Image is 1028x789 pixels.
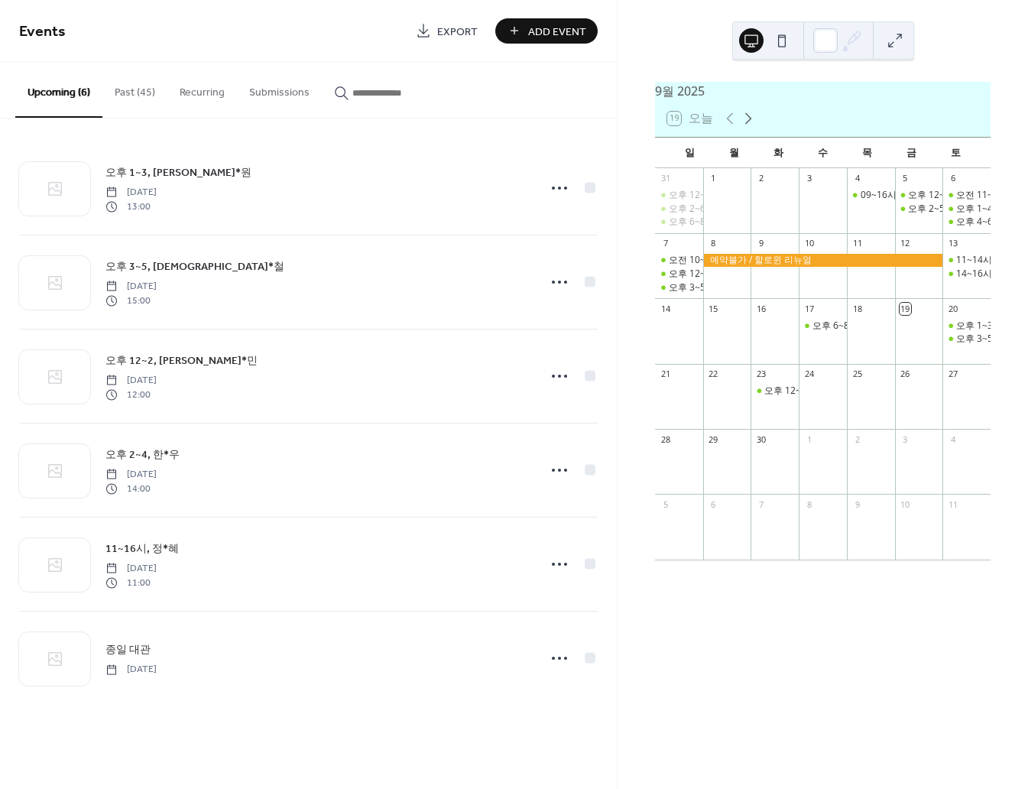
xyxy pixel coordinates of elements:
div: 14 [660,303,671,314]
button: Upcoming (6) [15,62,102,118]
div: 11 [851,238,863,249]
a: 오후 3~5, [DEMOGRAPHIC_DATA]*철 [105,258,284,275]
div: 18 [851,303,863,314]
div: 23 [755,369,767,380]
div: 일 [667,138,712,168]
div: 7 [660,238,671,249]
button: Submissions [237,62,322,116]
div: 5 [660,498,671,510]
span: [DATE] [105,374,157,388]
div: 오후 6~8, 심*정 [669,216,734,229]
div: 오후 6~8, 박*혁 [799,320,847,333]
a: 오후 12~2, [PERSON_NAME]*민 [105,352,258,369]
div: 11~14시, 김*진 [942,254,991,267]
span: 종일 대관 [105,642,151,658]
span: Add Event [528,24,586,40]
div: 오후 3~5, 신*철 [942,333,991,346]
div: 11 [947,498,958,510]
div: 3 [900,433,911,445]
div: 오후 12~2, 한*수 [895,189,943,202]
span: 11~16시, 정*혜 [105,541,179,557]
div: 목 [845,138,890,168]
div: 오전 11~1, 김*엽 [942,189,991,202]
span: [DATE] [105,468,157,482]
div: 예약불가 / 할로윈 리뉴얼 [703,254,943,267]
div: 15 [708,303,719,314]
div: 오후 2~6, [PERSON_NAME]*희 [669,203,796,216]
div: 오후 12~2, 한*수 [908,189,978,202]
span: [DATE] [105,186,157,200]
span: 11:00 [105,576,157,589]
button: Recurring [167,62,237,116]
span: 12:00 [105,388,157,401]
a: 오후 2~4, 한*우 [105,446,180,463]
div: 오후 2~6, 김*희 [655,203,703,216]
div: 오후 2~5, 방*정 [908,203,973,216]
div: 오후 12~2, [PERSON_NAME]*민 [764,385,897,398]
div: 17 [803,303,815,314]
div: 21 [660,369,671,380]
div: 26 [900,369,911,380]
div: 오후 4~6, 최*서 [942,216,991,229]
div: 2 [755,173,767,184]
div: 25 [851,369,863,380]
div: 오후 12~2, 김*민 [751,385,799,398]
div: 4 [851,173,863,184]
div: 오후 12~2, 조*찬 [655,189,703,202]
div: 6 [947,173,958,184]
span: 오후 3~5, [DEMOGRAPHIC_DATA]*철 [105,259,284,275]
div: 31 [660,173,671,184]
div: 오후 1~4, 엄*아 [956,203,1021,216]
span: [DATE] [105,280,157,294]
a: 오후 1~3, [PERSON_NAME]*원 [105,164,251,181]
div: 13 [947,238,958,249]
div: 1 [708,173,719,184]
div: 6 [708,498,719,510]
div: 29 [708,433,719,445]
div: 오후 3~5, 지*원 [655,281,703,294]
span: 14:00 [105,482,157,495]
div: 14~16시, 강*식 [956,268,1020,281]
div: 금 [890,138,934,168]
div: 16 [755,303,767,314]
button: Add Event [495,18,598,44]
div: 9 [851,498,863,510]
div: 10 [900,498,911,510]
span: Events [19,17,66,47]
span: 오후 1~3, [PERSON_NAME]*원 [105,165,251,181]
a: 11~16시, 정*혜 [105,540,179,557]
div: 오후 6~8, [PERSON_NAME]*혁 [812,320,940,333]
div: 5 [900,173,911,184]
a: 종일 대관 [105,641,151,658]
span: Export [437,24,478,40]
div: 오후 2~5, 방*정 [895,203,943,216]
div: 오후 1~4, 엄*아 [942,203,991,216]
div: 오후 6~8, 심*정 [655,216,703,229]
span: 오후 12~2, [PERSON_NAME]*민 [105,353,258,369]
div: 14~16시, 강*식 [942,268,991,281]
button: Past (45) [102,62,167,116]
div: 2 [851,433,863,445]
span: [DATE] [105,663,157,677]
div: 30 [755,433,767,445]
div: 오전 10~12, 고*나 [669,254,744,267]
div: 27 [947,369,958,380]
span: [DATE] [105,562,157,576]
div: 오후 12~3, 강*운 [669,268,739,281]
div: 10 [803,238,815,249]
div: 24 [803,369,815,380]
span: 13:00 [105,200,157,213]
div: 오후 1~3, 김*원 [942,320,991,333]
div: 오후 12~2, 조*찬 [669,189,739,202]
div: 오전 10~12, 고*나 [655,254,703,267]
div: 12 [900,238,911,249]
div: 8 [803,498,815,510]
div: 9월 2025 [655,82,991,100]
a: Export [404,18,489,44]
div: 수 [800,138,845,168]
div: 22 [708,369,719,380]
div: 19 [900,303,911,314]
div: 오후 12~3, 강*운 [655,268,703,281]
div: 7 [755,498,767,510]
